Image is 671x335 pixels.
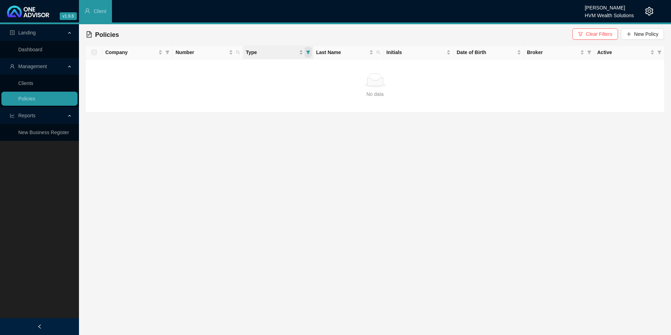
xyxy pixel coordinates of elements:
[91,90,659,98] div: No data
[165,50,170,54] span: filter
[10,113,15,118] span: line-chart
[384,46,454,59] th: Initials
[313,46,384,59] th: Last Name
[95,31,119,38] span: Policies
[572,28,618,40] button: Clear Filters
[175,48,227,56] span: Number
[587,50,591,54] span: filter
[234,47,241,58] span: search
[18,47,42,52] a: Dashboard
[586,30,612,38] span: Clear Filters
[60,12,77,20] span: v1.9.6
[173,46,243,59] th: Number
[85,8,90,14] span: user
[621,28,664,40] button: New Policy
[10,30,15,35] span: profile
[18,64,47,69] span: Management
[18,30,36,35] span: Landing
[578,32,583,37] span: filter
[164,47,171,58] span: filter
[375,47,382,58] span: search
[246,48,298,56] span: Type
[527,48,579,56] span: Broker
[585,2,634,9] div: [PERSON_NAME]
[18,130,69,135] a: New Business Register
[37,324,42,329] span: left
[626,32,631,37] span: plus
[306,50,310,54] span: filter
[594,46,665,59] th: Active
[18,113,35,118] span: Reports
[18,80,33,86] a: Clients
[305,47,312,58] span: filter
[94,8,106,14] span: Client
[656,47,663,58] span: filter
[10,64,15,69] span: user
[7,6,49,17] img: 2df55531c6924b55f21c4cf5d4484680-logo-light.svg
[316,48,368,56] span: Last Name
[102,46,173,59] th: Company
[86,31,92,38] span: file-text
[586,47,593,58] span: filter
[236,50,240,54] span: search
[657,50,662,54] span: filter
[386,48,445,56] span: Initials
[597,48,649,56] span: Active
[457,48,515,56] span: Date of Birth
[634,30,658,38] span: New Policy
[105,48,157,56] span: Company
[243,46,313,59] th: Type
[645,7,653,15] span: setting
[18,96,35,101] a: Policies
[585,9,634,17] div: HVM Wealth Solutions
[454,46,524,59] th: Date of Birth
[524,46,594,59] th: Broker
[376,50,380,54] span: search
